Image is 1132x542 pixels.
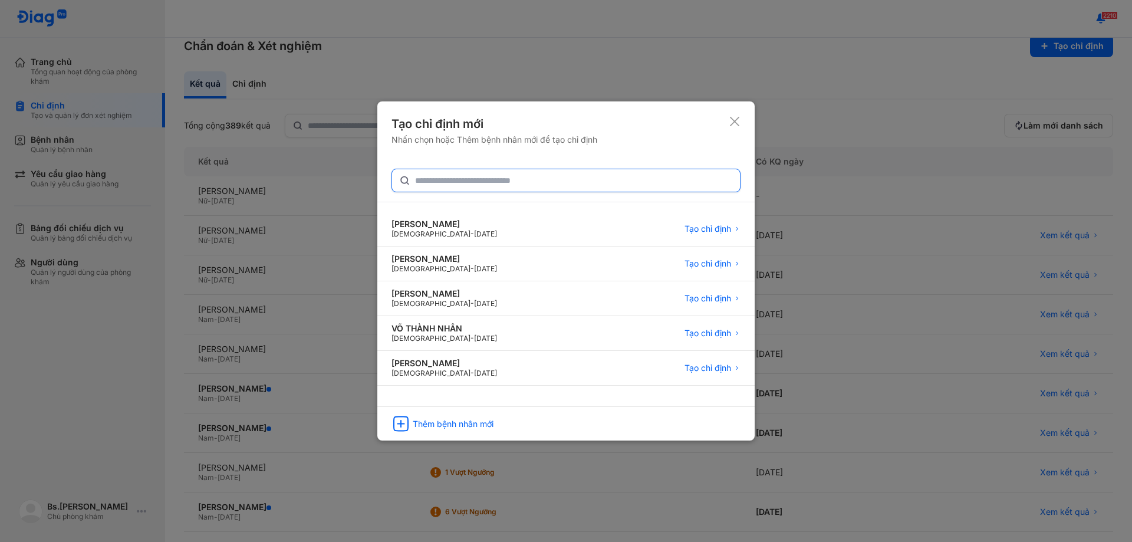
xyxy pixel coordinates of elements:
[391,299,470,308] span: [DEMOGRAPHIC_DATA]
[391,369,470,377] span: [DEMOGRAPHIC_DATA]
[391,334,470,343] span: [DEMOGRAPHIC_DATA]
[413,419,493,429] div: Thêm bệnh nhân mới
[474,369,497,377] span: [DATE]
[391,254,497,264] div: [PERSON_NAME]
[685,363,731,373] span: Tạo chỉ định
[391,134,597,145] div: Nhấn chọn hoặc Thêm bệnh nhân mới để tạo chỉ định
[391,358,497,369] div: [PERSON_NAME]
[474,229,497,238] span: [DATE]
[470,334,474,343] span: -
[685,328,731,339] span: Tạo chỉ định
[474,334,497,343] span: [DATE]
[685,224,731,234] span: Tạo chỉ định
[685,293,731,304] span: Tạo chỉ định
[474,299,497,308] span: [DATE]
[391,219,497,229] div: [PERSON_NAME]
[685,258,731,269] span: Tạo chỉ định
[391,288,497,299] div: [PERSON_NAME]
[474,264,497,273] span: [DATE]
[470,369,474,377] span: -
[470,264,474,273] span: -
[391,264,470,273] span: [DEMOGRAPHIC_DATA]
[391,323,497,334] div: VÕ THÀNH NHÂN
[470,299,474,308] span: -
[391,116,597,132] div: Tạo chỉ định mới
[391,229,470,238] span: [DEMOGRAPHIC_DATA]
[470,229,474,238] span: -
